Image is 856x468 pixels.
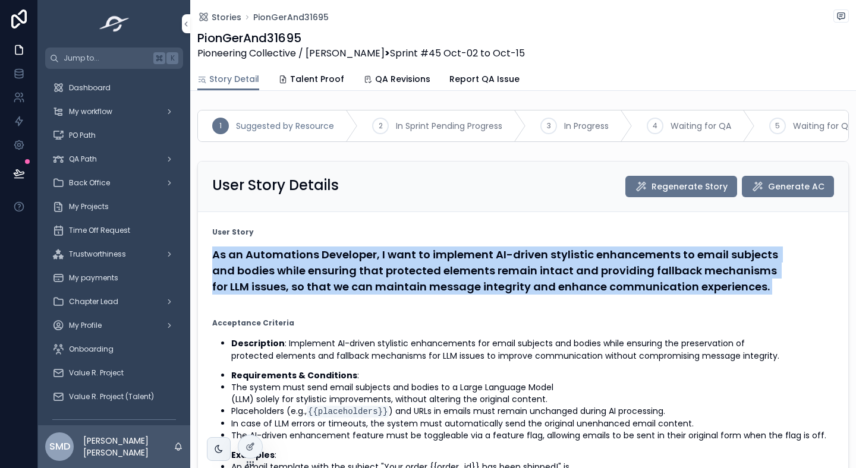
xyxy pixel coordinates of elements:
h4: As an Automations Developer, I want to implement AI-driven stylistic enhancements to email subjec... [212,246,834,295]
span: 4 [653,121,657,131]
span: SMD [49,439,70,454]
li: : [231,449,834,461]
div: scrollable content [38,69,190,425]
span: Waiting for QA [671,120,731,132]
span: QA Path [69,154,97,164]
a: My Profile [45,315,183,336]
span: Back Office [69,178,110,188]
a: Value R. Project (Talent) [45,386,183,407]
span: PO Path [69,131,96,140]
span: Chapter Lead [69,297,118,306]
span: Trustworthiness [69,249,126,259]
span: Generate AC [768,181,824,192]
span: Time Off Request [69,226,130,235]
span: Jump to... [64,53,149,63]
h1: PionGerAnd31695 [197,30,525,46]
span: Report QA Issue [449,73,520,85]
span: My Profile [69,321,102,330]
button: Regenerate Story [625,176,737,197]
span: My payments [69,273,118,283]
span: My Projects [69,202,109,211]
a: Time Off Request [45,220,183,241]
span: Dashboard [69,83,111,93]
span: Onboarding [69,344,114,354]
a: PO Path [45,125,183,146]
span: Talent Proof [290,73,344,85]
span: Regenerate Story [652,181,728,192]
strong: Description [231,337,285,349]
a: My Projects [45,196,183,217]
a: QA Revisions [363,68,430,92]
img: App logo [96,14,133,33]
span: 5 [775,121,780,131]
a: Stories [197,11,241,23]
span: Story Detail [209,73,259,85]
span: 1 [219,121,222,131]
span: Suggested by Resource [236,120,334,132]
span: My workflow [69,107,112,116]
strong: Requirements & Conditions [231,369,357,381]
a: Onboarding [45,339,183,360]
span: Value R. Project [69,368,124,378]
a: Trustworthiness [45,244,183,265]
span: 3 [547,121,551,131]
span: In Progress [564,120,609,132]
a: Value R. Project [45,362,183,384]
p: [PERSON_NAME] [PERSON_NAME] [83,435,174,458]
a: Report QA Issue [449,68,520,92]
a: Back Office [45,172,183,194]
strong: > [385,46,390,60]
code: {{placeholders}} [307,406,389,418]
a: Talent Proof [278,68,344,92]
span: Stories [212,11,241,23]
a: Dashboard [45,77,183,99]
span: QA Revisions [375,73,430,85]
strong: Examples [231,449,275,461]
span: 2 [379,121,383,131]
span: Value R. Project (Talent) [69,392,154,401]
span: Pioneering Collective / [PERSON_NAME] Sprint #45 Oct-02 to Oct-15 [197,46,525,61]
a: My payments [45,267,183,289]
a: My workflow [45,101,183,122]
strong: Acceptance Criteria [212,318,294,328]
button: Jump to...K [45,48,183,69]
a: Story Detail [197,68,259,91]
p: : Implement AI-driven stylistic enhancements for email subjects and bodies while ensuring the pre... [231,337,834,362]
li: The system must send email subjects and bodies to a Large Language Model (LLM) solely for stylist... [231,381,834,405]
span: K [168,53,177,63]
a: QA Path [45,148,183,170]
a: Chapter Lead [45,291,183,312]
p: The AI-driven enhancement feature must be toggleable via a feature flag, allowing emails to be se... [231,429,834,442]
h2: User Story Details [212,176,339,195]
button: Generate AC [742,176,834,197]
a: PionGerAnd31695 [253,11,329,23]
span: In Sprint Pending Progress [396,120,502,132]
strong: User Story [212,227,254,237]
li: Placeholders (e.g., ) and URLs in emails must remain unchanged during AI processing. [231,405,834,418]
li: : [231,369,834,381]
li: In case of LLM errors or timeouts, the system must automatically send the original unenhanced ema... [231,418,834,429]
